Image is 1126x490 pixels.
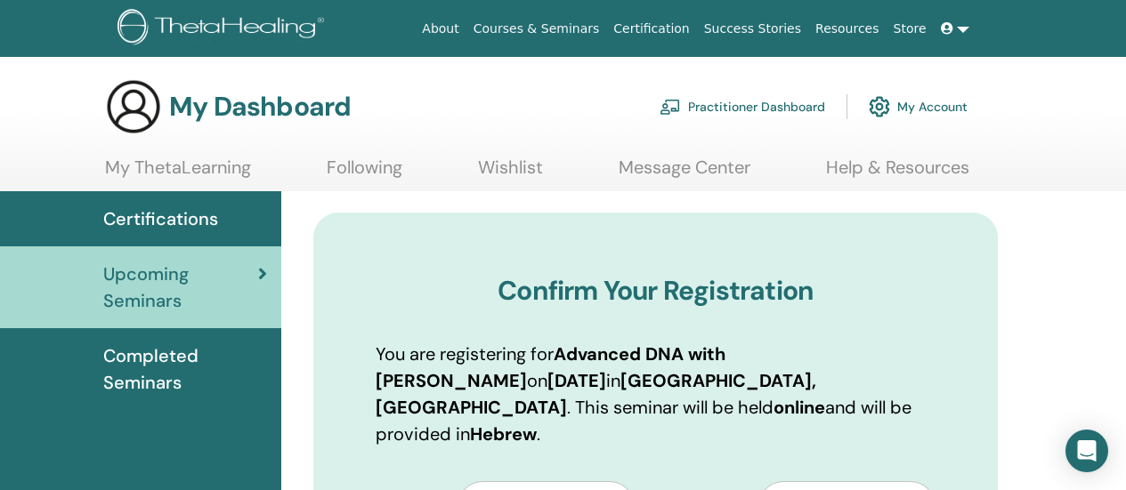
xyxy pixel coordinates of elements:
[103,205,218,232] span: Certifications
[697,12,808,45] a: Success Stories
[105,157,251,191] a: My ThetaLearning
[327,157,402,191] a: Following
[774,396,825,419] b: online
[466,12,607,45] a: Courses & Seminars
[660,99,681,115] img: chalkboard-teacher.svg
[169,91,351,123] h3: My Dashboard
[105,78,162,135] img: generic-user-icon.jpg
[869,87,968,126] a: My Account
[376,341,936,447] p: You are registering for on in . This seminar will be held and will be provided in .
[376,275,936,307] h3: Confirm Your Registration
[619,157,750,191] a: Message Center
[478,157,543,191] a: Wishlist
[547,369,606,392] b: [DATE]
[826,157,969,191] a: Help & Resources
[103,261,258,314] span: Upcoming Seminars
[1065,430,1108,472] div: Open Intercom Messenger
[808,12,887,45] a: Resources
[887,12,934,45] a: Store
[103,342,267,396] span: Completed Seminars
[470,422,537,446] b: Hebrew
[415,12,466,45] a: About
[117,9,330,49] img: logo.png
[606,12,696,45] a: Certification
[869,92,890,122] img: cog.svg
[660,87,825,126] a: Practitioner Dashboard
